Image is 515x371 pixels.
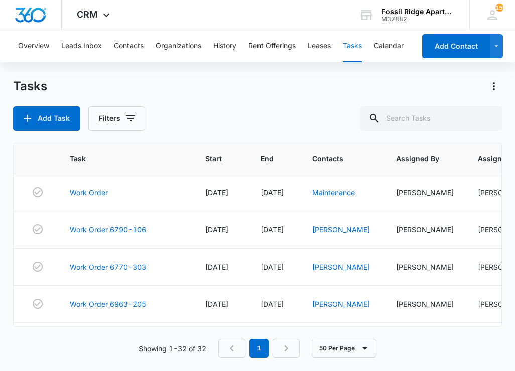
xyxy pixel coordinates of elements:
[70,299,146,309] a: Work Order 6963-205
[396,224,454,235] div: [PERSON_NAME]
[70,153,167,164] span: Task
[261,263,284,271] span: [DATE]
[396,299,454,309] div: [PERSON_NAME]
[261,300,284,308] span: [DATE]
[205,188,228,197] span: [DATE]
[312,188,355,197] a: Maintenance
[396,187,454,198] div: [PERSON_NAME]
[343,30,362,62] button: Tasks
[205,300,228,308] span: [DATE]
[77,9,98,20] span: CRM
[61,30,102,62] button: Leads Inbox
[486,78,502,94] button: Actions
[396,153,439,164] span: Assigned By
[495,4,503,12] div: notifications count
[88,106,145,131] button: Filters
[70,262,146,272] a: Work Order 6770-303
[114,30,144,62] button: Contacts
[381,16,455,23] div: account id
[248,30,296,62] button: Rent Offerings
[261,153,274,164] span: End
[312,300,370,308] a: [PERSON_NAME]
[312,225,370,234] a: [PERSON_NAME]
[312,263,370,271] a: [PERSON_NAME]
[156,30,201,62] button: Organizations
[205,225,228,234] span: [DATE]
[261,225,284,234] span: [DATE]
[213,30,236,62] button: History
[360,106,502,131] input: Search Tasks
[495,4,503,12] span: 159
[308,30,331,62] button: Leases
[18,30,49,62] button: Overview
[396,262,454,272] div: [PERSON_NAME]
[70,187,108,198] a: Work Order
[312,153,357,164] span: Contacts
[205,153,222,164] span: Start
[70,224,146,235] a: Work Order 6790-106
[374,30,404,62] button: Calendar
[13,79,47,94] h1: Tasks
[261,188,284,197] span: [DATE]
[249,339,269,358] em: 1
[205,263,228,271] span: [DATE]
[139,343,206,354] p: Showing 1-32 of 32
[422,34,490,58] button: Add Contact
[218,339,300,358] nav: Pagination
[381,8,455,16] div: account name
[13,106,80,131] button: Add Task
[312,339,376,358] button: 50 Per Page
